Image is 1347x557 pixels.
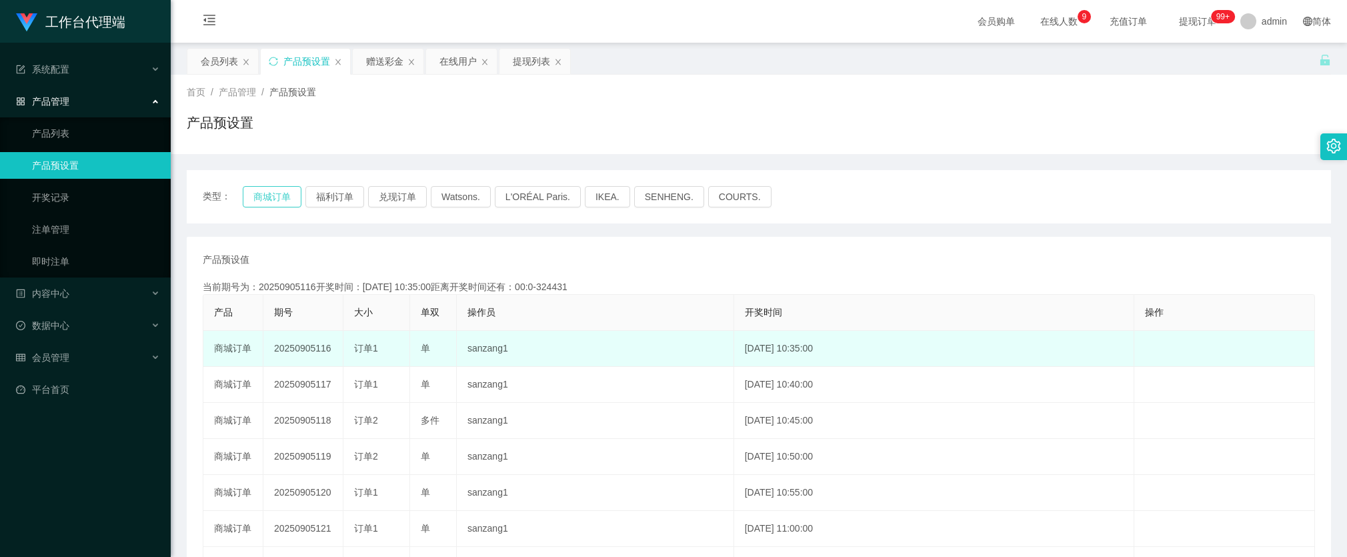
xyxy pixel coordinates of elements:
i: 图标: profile [16,289,25,298]
span: 内容中心 [16,288,69,299]
td: 20250905120 [263,475,343,511]
i: 图标: check-circle-o [16,321,25,330]
i: 图标: close [334,58,342,66]
span: 单 [421,379,430,390]
img: logo.9652507e.png [16,13,37,32]
td: 20250905119 [263,439,343,475]
button: 商城订单 [243,186,301,207]
span: 提现订单 [1172,17,1223,26]
span: 订单1 [354,343,378,354]
td: [DATE] 10:45:00 [734,403,1135,439]
span: 产品管理 [219,87,256,97]
i: 图标: form [16,65,25,74]
span: 单 [421,523,430,534]
span: 大小 [354,307,373,318]
td: [DATE] 11:00:00 [734,511,1135,547]
span: 类型： [203,186,243,207]
i: 图标: setting [1326,139,1341,153]
span: 数据中心 [16,320,69,331]
td: [DATE] 10:35:00 [734,331,1135,367]
td: 商城订单 [203,331,263,367]
td: 商城订单 [203,439,263,475]
h1: 产品预设置 [187,113,253,133]
i: 图标: close [481,58,489,66]
td: 商城订单 [203,511,263,547]
i: 图标: menu-fold [187,1,232,43]
span: 产品管理 [16,96,69,107]
td: 商城订单 [203,475,263,511]
span: 操作 [1145,307,1164,318]
span: 期号 [274,307,293,318]
a: 即时注单 [32,248,160,275]
span: 订单1 [354,487,378,498]
span: 订单1 [354,523,378,534]
div: 在线用户 [439,49,477,74]
td: sanzang1 [457,367,734,403]
span: 产品预设置 [269,87,316,97]
button: SENHENG. [634,186,704,207]
a: 工作台代理端 [16,16,125,27]
span: 订单2 [354,415,378,426]
button: Watsons. [431,186,491,207]
span: / [261,87,264,97]
div: 赠送彩金 [366,49,403,74]
td: [DATE] 10:40:00 [734,367,1135,403]
span: 单 [421,487,430,498]
span: 单 [421,343,430,354]
td: 20250905116 [263,331,343,367]
span: 首页 [187,87,205,97]
td: sanzang1 [457,475,734,511]
span: 系统配置 [16,64,69,75]
i: 图标: close [242,58,250,66]
button: COURTS. [708,186,772,207]
div: 当前期号为：20250905116开奖时间：[DATE] 10:35:00距离开奖时间还有：00:0-324431 [203,280,1315,294]
button: IKEA. [585,186,630,207]
span: 订单1 [354,379,378,390]
i: 图标: global [1303,17,1312,26]
td: [DATE] 10:50:00 [734,439,1135,475]
span: 产品 [214,307,233,318]
td: 商城订单 [203,367,263,403]
i: 图标: close [407,58,415,66]
a: 产品列表 [32,120,160,147]
td: sanzang1 [457,439,734,475]
td: 商城订单 [203,403,263,439]
a: 图标: dashboard平台首页 [16,376,160,403]
i: 图标: table [16,353,25,362]
i: 图标: unlock [1319,54,1331,66]
span: 会员管理 [16,352,69,363]
span: 多件 [421,415,439,426]
i: 图标: sync [269,57,278,66]
i: 图标: close [554,58,562,66]
button: 兑现订单 [368,186,427,207]
div: 提现列表 [513,49,550,74]
td: 20250905118 [263,403,343,439]
span: 充值订单 [1103,17,1154,26]
span: 单双 [421,307,439,318]
a: 开奖记录 [32,184,160,211]
td: sanzang1 [457,331,734,367]
td: sanzang1 [457,511,734,547]
span: / [211,87,213,97]
div: 产品预设置 [283,49,330,74]
p: 9 [1082,10,1087,23]
button: L'ORÉAL Paris. [495,186,581,207]
sup: 9 [1078,10,1091,23]
a: 产品预设置 [32,152,160,179]
td: [DATE] 10:55:00 [734,475,1135,511]
i: 图标: appstore-o [16,97,25,106]
span: 开奖时间 [745,307,782,318]
td: 20250905121 [263,511,343,547]
span: 单 [421,451,430,462]
div: 会员列表 [201,49,238,74]
h1: 工作台代理端 [45,1,125,43]
sup: 1069 [1211,10,1235,23]
td: sanzang1 [457,403,734,439]
span: 操作员 [467,307,495,318]
td: 20250905117 [263,367,343,403]
a: 注单管理 [32,216,160,243]
span: 订单2 [354,451,378,462]
span: 在线人数 [1034,17,1084,26]
button: 福利订单 [305,186,364,207]
span: 产品预设值 [203,253,249,267]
